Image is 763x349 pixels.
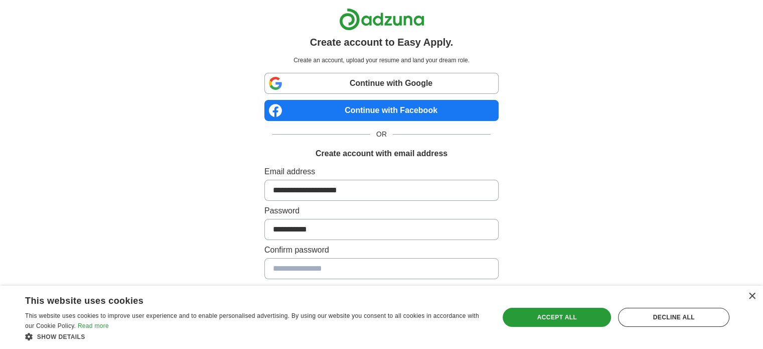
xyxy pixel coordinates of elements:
[78,322,109,329] a: Read more, opens a new window
[264,244,499,256] label: Confirm password
[25,331,485,341] div: Show details
[264,73,499,94] a: Continue with Google
[316,148,447,160] h1: Create account with email address
[618,308,729,327] div: Decline all
[370,129,393,140] span: OR
[503,308,611,327] div: Accept all
[25,312,479,329] span: This website uses cookies to improve user experience and to enable personalised advertising. By u...
[264,100,499,121] a: Continue with Facebook
[310,35,453,50] h1: Create account to Easy Apply.
[25,292,460,307] div: This website uses cookies
[339,8,424,31] img: Adzuna logo
[266,56,497,65] p: Create an account, upload your resume and land your dream role.
[748,293,755,300] div: Close
[37,333,85,340] span: Show details
[264,205,499,217] label: Password
[264,166,499,178] label: Email address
